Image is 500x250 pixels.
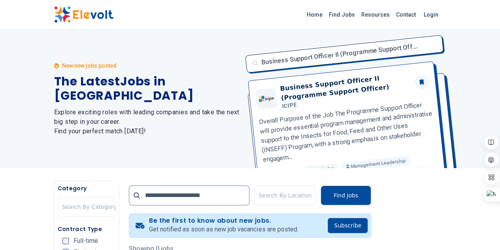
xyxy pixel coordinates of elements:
a: Login [419,7,443,23]
a: Resources [358,8,393,21]
span: Full-time [74,238,98,244]
h4: Be the first to know about new jobs. [149,217,298,225]
a: Home [304,8,326,21]
h5: Category [58,184,116,192]
img: Elevolt [54,6,113,23]
input: Full-time [62,238,69,244]
a: Contact [393,8,419,21]
a: Find Jobs [326,8,358,21]
h5: Contract Type [58,225,116,233]
p: Get notified as soon as new job vacancies are posted. [149,225,298,234]
p: New new jobs posted [62,62,117,70]
h2: Explore exciting roles with leading companies and take the next big step in your career. Find you... [54,108,241,136]
iframe: Chat Widget [460,212,500,250]
h1: The Latest Jobs in [GEOGRAPHIC_DATA] [54,74,241,103]
button: Subscribe [328,218,368,233]
button: Find Jobs [321,186,371,205]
